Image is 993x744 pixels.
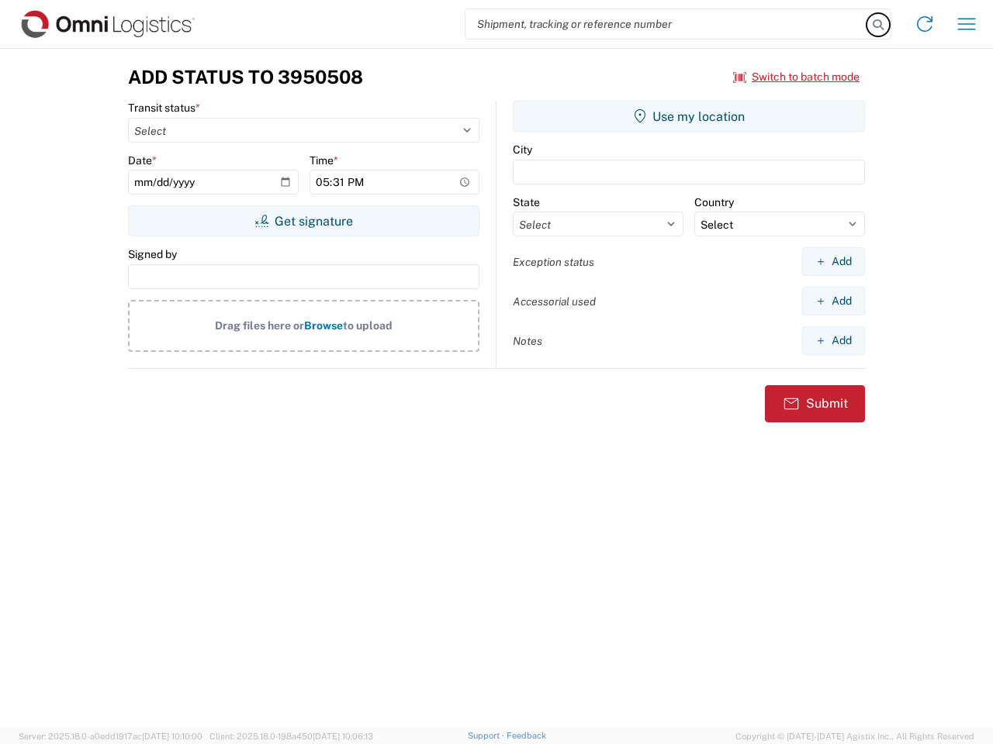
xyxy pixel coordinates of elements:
[128,66,363,88] h3: Add Status to 3950508
[513,294,596,308] label: Accessorial used
[465,9,867,39] input: Shipment, tracking or reference number
[733,64,860,90] button: Switch to batch mode
[142,732,202,741] span: [DATE] 10:10:00
[128,205,479,236] button: Get signature
[765,385,865,422] button: Submit
[209,732,373,741] span: Client: 2025.18.0-198a450
[513,255,594,269] label: Exception status
[694,195,734,209] label: Country
[735,729,974,743] span: Copyright © [DATE]-[DATE] Agistix Inc., All Rights Reserved
[802,326,865,355] button: Add
[468,731,507,740] a: Support
[802,247,865,276] button: Add
[513,143,532,157] label: City
[128,247,177,261] label: Signed by
[310,153,338,167] label: Time
[802,287,865,315] button: Add
[304,319,343,332] span: Browse
[128,101,200,115] label: Transit status
[507,731,546,740] a: Feedback
[513,334,542,348] label: Notes
[343,319,393,332] span: to upload
[215,319,304,332] span: Drag files here or
[513,195,540,209] label: State
[128,153,157,167] label: Date
[19,732,202,741] span: Server: 2025.18.0-a0edd1917ac
[313,732,373,741] span: [DATE] 10:06:13
[513,101,865,132] button: Use my location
